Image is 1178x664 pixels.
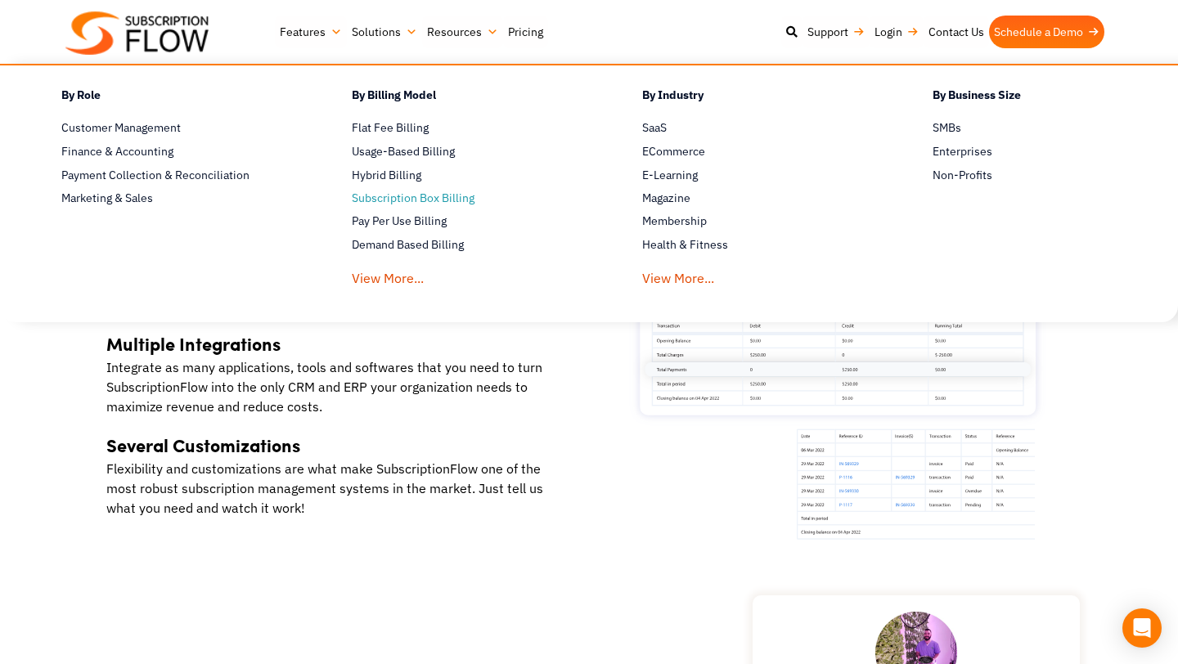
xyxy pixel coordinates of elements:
a: Magazine [642,189,875,209]
img: Subscriptionflow [65,11,209,55]
h3: Several Customizations [106,437,548,455]
a: View More... [352,259,424,289]
a: Features [275,16,347,48]
span: E-Learning [642,167,698,184]
a: Hybrid Billing [352,165,585,185]
span: Customer Management [61,119,181,137]
span: Enterprises [933,143,992,160]
a: View More... [642,259,714,289]
a: Solutions [347,16,422,48]
a: Customer Management [61,118,294,137]
span: ECommerce [642,143,705,160]
img: Payment-Collection-Process [618,108,1050,554]
a: Marketing & Sales [61,189,294,209]
a: Membership [642,212,875,231]
a: Flat Fee Billing [352,118,585,137]
p: Integrate as many applications, tools and softwares that you need to turn SubscriptionFlow into t... [106,357,548,416]
span: Hybrid Billing [352,167,421,184]
h4: By Role [61,86,294,110]
h4: By Industry [642,86,875,110]
p: Flexibility and customizations are what make SubscriptionFlow one of the most robust subscription... [106,459,548,518]
span: Subscription Box Billing [352,190,474,207]
a: Pricing [503,16,548,48]
span: Payment Collection & Reconciliation [61,167,250,184]
span: Marketing & Sales [61,190,153,207]
a: Schedule a Demo [989,16,1104,48]
a: Pay Per Use Billing [352,212,585,231]
span: SMBs [933,119,961,137]
a: Usage-Based Billing [352,141,585,161]
h4: By Billing Model [352,86,585,110]
div: Open Intercom Messenger [1122,608,1162,648]
a: Health & Fitness [642,236,875,255]
a: SMBs [933,118,1166,137]
span: Finance & Accounting [61,143,173,160]
h3: Multiple Integrations [106,335,548,353]
a: Login [870,16,924,48]
a: Support [803,16,870,48]
a: Resources [422,16,503,48]
a: Demand Based Billing [352,236,585,255]
a: Payment Collection & Reconciliation [61,165,294,185]
a: Contact Us [924,16,989,48]
a: SaaS [642,118,875,137]
a: Subscription Box Billing [352,189,585,209]
span: Usage-Based Billing [352,143,455,160]
a: ECommerce [642,141,875,161]
span: SaaS [642,119,667,137]
a: Enterprises [933,141,1166,161]
a: E-Learning [642,165,875,185]
span: Flat Fee Billing [352,119,429,137]
h4: By Business Size [933,86,1166,110]
span: Non-Profits [933,167,992,184]
a: Finance & Accounting [61,141,294,161]
a: Non-Profits [933,165,1166,185]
